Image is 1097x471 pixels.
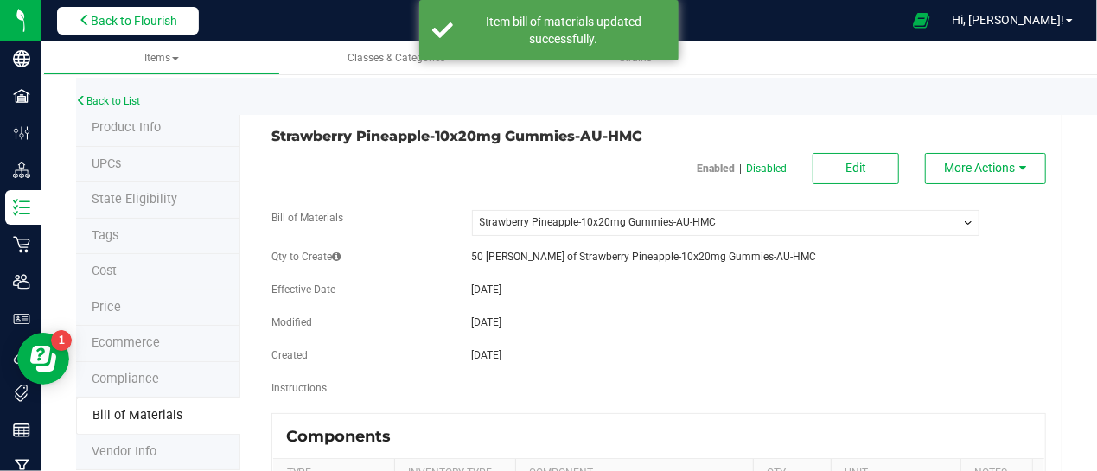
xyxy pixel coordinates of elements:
div: Item bill of materials updated successfully. [462,13,666,48]
span: The quantity of the item or item variation expected to be created from the component quantities e... [332,251,341,263]
inline-svg: Facilities [13,87,30,105]
span: Cost [92,264,117,278]
button: Back to Flourish [57,7,199,35]
span: | [735,161,746,176]
inline-svg: Tags [13,385,30,402]
label: Modified [271,315,312,330]
inline-svg: Retail [13,236,30,253]
span: Ecommerce [92,335,160,350]
label: Effective Date [271,282,335,297]
label: Qty to Create [271,249,341,264]
label: Created [271,347,308,363]
div: Components [286,427,404,446]
span: 50 [PERSON_NAME] of Strawberry Pineapple-10x20mg Gummies-AU-HMC [472,251,817,263]
label: Instructions [271,380,327,396]
span: Hi, [PERSON_NAME]! [952,13,1064,27]
span: Open Ecommerce Menu [902,3,941,37]
inline-svg: Integrations [13,347,30,365]
span: Price [92,300,121,315]
span: [DATE] [472,349,502,361]
span: [DATE] [472,283,502,296]
span: Back to Flourish [91,14,177,28]
iframe: Resource center [17,333,69,385]
inline-svg: Users [13,273,30,290]
span: Vendor Info [92,444,156,459]
button: More Actions [925,153,1046,184]
span: Classes & Categories [348,52,454,64]
span: Items [144,52,179,64]
span: More Actions [944,161,1015,175]
inline-svg: Reports [13,422,30,439]
p: Disabled [746,161,787,176]
span: Tag [92,192,177,207]
inline-svg: Inventory [13,199,30,216]
span: Edit [845,161,866,175]
label: Bill of Materials [271,210,343,226]
inline-svg: Company [13,50,30,67]
span: Bill of Materials [92,408,182,423]
button: Edit [813,153,899,184]
inline-svg: Distribution [13,162,30,179]
span: Product Info [92,120,161,135]
span: Compliance [92,372,159,386]
inline-svg: Configuration [13,124,30,142]
span: Tag [92,228,118,243]
a: Back to List [76,95,140,107]
h3: Strawberry Pineapple-10x20mg Gummies-AU-HMC [271,129,646,144]
inline-svg: User Roles [13,310,30,328]
span: [DATE] [472,316,502,328]
span: Tag [92,156,121,171]
iframe: Resource center unread badge [51,330,72,351]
